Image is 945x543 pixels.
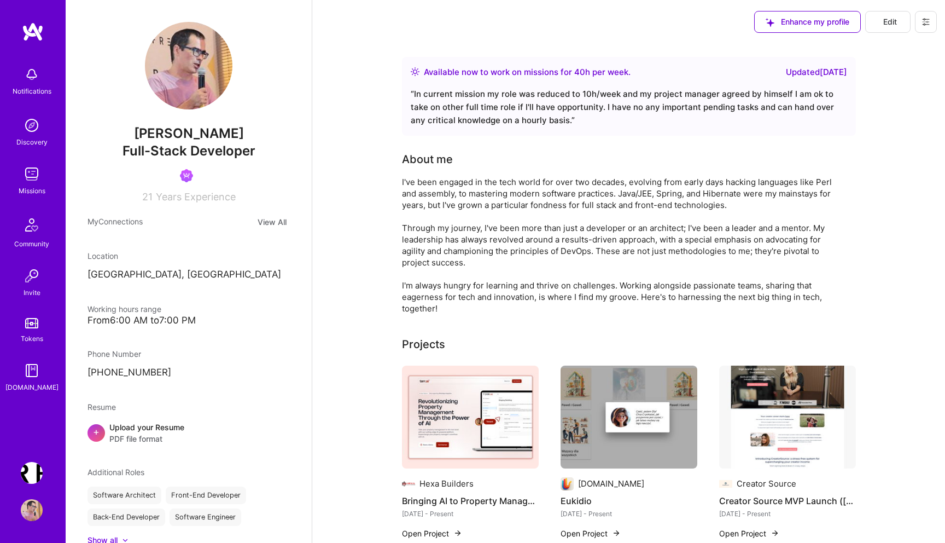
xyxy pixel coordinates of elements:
img: teamwork [21,163,43,185]
p: [PHONE_NUMBER] [87,366,290,379]
h4: Bringing AI to Property Management [402,494,539,508]
span: Working hours range [87,304,161,314]
img: logo [22,22,44,42]
div: Front-End Developer [166,487,246,504]
h4: Eukidio [561,494,697,508]
button: Edit [865,11,911,33]
div: Projects [402,336,445,353]
div: Hexa Builders [419,478,474,489]
div: Creator Source [737,478,796,489]
div: About me [402,151,453,167]
span: + [93,426,100,437]
img: arrow-right [612,529,621,538]
div: Software Architect [87,487,161,504]
button: Enhance my profile [754,11,861,33]
img: Been on Mission [180,169,193,182]
img: Eukidio [561,366,697,469]
button: Open Project [719,528,779,539]
div: Tokens [21,333,43,344]
img: Company logo [719,477,732,490]
div: Updated [DATE] [786,66,847,79]
a: User Avatar [18,499,45,521]
button: View All [254,216,290,228]
img: User Avatar [21,499,43,521]
span: Edit [879,16,897,27]
span: Phone Number [87,349,141,359]
img: Bringing AI to Property Management [402,366,539,469]
div: [DATE] - Present [402,508,539,519]
h4: Creator Source MVP Launch ([DOMAIN_NAME] Project) [719,494,856,508]
div: Software Engineer [170,509,241,526]
button: Open Project [402,528,462,539]
div: [DOMAIN_NAME] [578,478,644,489]
button: Open Project [561,528,621,539]
img: bell [21,63,43,85]
div: Missions [19,185,45,197]
span: Enhance my profile [766,16,849,27]
img: discovery [21,114,43,136]
div: Back-End Developer [87,509,165,526]
div: [DATE] - Present [719,508,856,519]
span: Full-Stack Developer [122,143,255,159]
span: 21 [142,191,153,203]
span: Years Experience [156,191,236,203]
span: 40 [574,67,585,77]
img: arrow-right [453,529,462,538]
span: My Connections [87,216,143,228]
span: [PERSON_NAME] [87,125,290,142]
a: Terr.ai: Building an Innovative Real Estate Platform [18,462,45,484]
div: Invite [24,287,40,298]
img: User Avatar [145,22,232,109]
div: Upload your Resume [109,421,184,444]
div: [DOMAIN_NAME] [5,382,59,393]
div: +Upload your ResumePDF file format [87,421,290,444]
div: From 6:00 AM to 7:00 PM [87,315,290,326]
div: Notifications [13,85,51,97]
div: Location [87,250,290,262]
img: Community [19,212,45,238]
span: PDF file format [109,433,184,444]
div: [DATE] - Present [561,508,697,519]
img: Invite [21,265,43,287]
img: Terr.ai: Building an Innovative Real Estate Platform [21,462,43,484]
img: Company logo [561,477,574,490]
p: [GEOGRAPHIC_DATA], [GEOGRAPHIC_DATA] [87,268,290,281]
span: Additional Roles [87,467,144,477]
div: Discovery [16,136,48,148]
div: Community [14,238,49,250]
img: guide book [21,360,43,382]
img: Availability [411,67,419,76]
span: Resume [87,402,116,412]
img: Creator Source MVP Launch (A.Team Project) [719,366,856,469]
img: Company logo [402,477,415,490]
i: icon SuggestedTeams [766,18,774,27]
div: Available now to work on missions for h per week . [424,66,631,79]
img: arrow-right [771,529,779,538]
img: tokens [25,318,38,328]
div: “ In current mission my role was reduced to 10h/week and my project manager agreed by himself I a... [411,88,847,127]
div: I've been engaged in the tech world for over two decades, evolving from early days hacking langua... [402,176,839,314]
